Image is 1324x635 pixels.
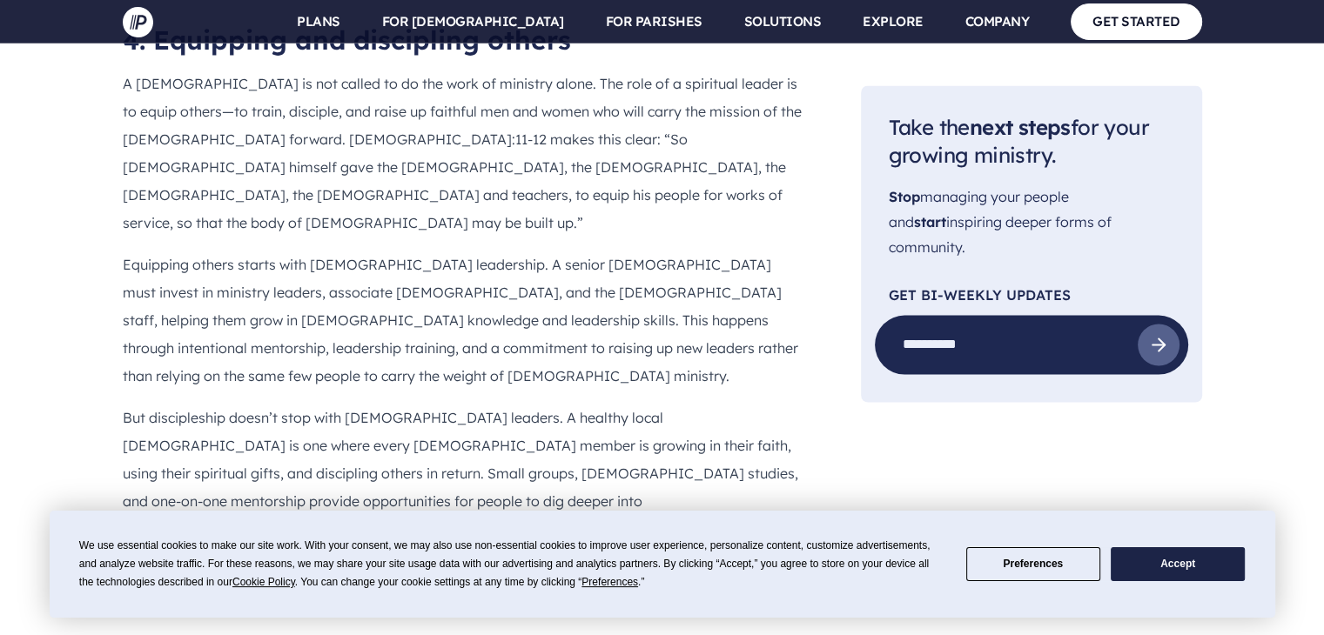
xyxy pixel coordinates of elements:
[50,511,1275,618] div: Cookie Consent Prompt
[123,69,805,236] p: A [DEMOGRAPHIC_DATA] is not called to do the work of ministry alone. The role of a spiritual lead...
[123,403,805,542] p: But discipleship doesn’t stop with [DEMOGRAPHIC_DATA] leaders. A healthy local [DEMOGRAPHIC_DATA]...
[123,23,805,55] h2: 4. Equipping and discipling others
[1071,3,1202,39] a: GET STARTED
[889,188,920,205] span: Stop
[970,113,1071,139] span: next steps
[889,287,1174,301] p: Get Bi-Weekly Updates
[123,250,805,389] p: Equipping others starts with [DEMOGRAPHIC_DATA] leadership. A senior [DEMOGRAPHIC_DATA] must inve...
[232,576,295,588] span: Cookie Policy
[1111,547,1245,581] button: Accept
[79,537,945,592] div: We use essential cookies to make our site work. With your consent, we may also use non-essential ...
[966,547,1100,581] button: Preferences
[889,184,1174,259] p: managing your people and inspiring deeper forms of community.
[914,212,946,230] span: start
[581,576,638,588] span: Preferences
[889,113,1149,168] span: Take the for your growing ministry.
